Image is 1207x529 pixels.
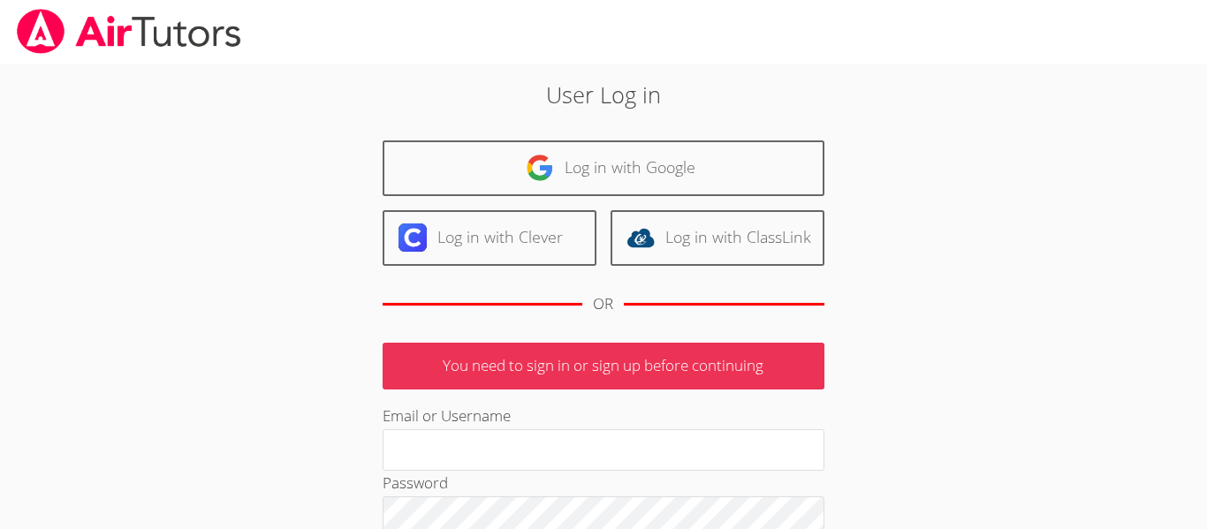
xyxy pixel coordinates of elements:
a: Log in with Clever [383,210,596,266]
h2: User Log in [277,78,930,111]
a: Log in with ClassLink [611,210,824,266]
label: Email or Username [383,405,511,426]
img: google-logo-50288ca7cdecda66e5e0955fdab243c47b7ad437acaf1139b6f446037453330a.svg [526,154,554,182]
img: airtutors_banner-c4298cdbf04f3fff15de1276eac7730deb9818008684d7c2e4769d2f7ddbe033.png [15,9,243,54]
p: You need to sign in or sign up before continuing [383,343,824,389]
img: classlink-logo-d6bb404cc1216ec64c9a2012d9dc4662098be43eaf13dc465df04b49fa7ab582.svg [626,223,655,252]
img: clever-logo-6eab21bc6e7a338710f1a6ff85c0baf02591cd810cc4098c63d3a4b26e2feb20.svg [399,223,427,252]
label: Password [383,472,448,493]
a: Log in with Google [383,140,824,196]
div: OR [593,291,613,317]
